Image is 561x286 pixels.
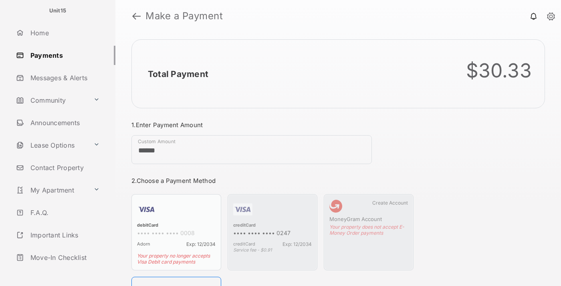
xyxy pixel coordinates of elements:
a: Announcements [13,113,115,132]
a: Important Links [13,225,103,245]
a: Move-In Checklist [13,248,115,267]
div: creditCard•••• •••• •••• 0247creditCardExp: 12/2034Service fee - $0.91 [228,194,317,270]
p: Unit15 [49,7,67,15]
strong: Make a Payment [145,11,223,21]
a: Community [13,91,90,110]
a: Messages & Alerts [13,68,115,87]
a: Contact Property [13,158,115,177]
a: Lease Options [13,136,90,155]
a: Payments [13,46,115,65]
a: F.A.Q. [13,203,115,222]
div: creditCard [233,222,312,229]
div: •••• •••• •••• 0247 [233,229,312,238]
h2: Total Payment [148,69,208,79]
span: Exp: 12/2034 [283,241,312,247]
span: creditCard [233,241,255,247]
h3: 2. Choose a Payment Method [131,177,414,185]
a: My Apartment [13,181,90,200]
a: Home [13,23,115,43]
div: $30.33 [466,59,532,82]
h3: 1. Enter Payment Amount [131,121,414,129]
div: Service fee - $0.91 [233,247,312,253]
